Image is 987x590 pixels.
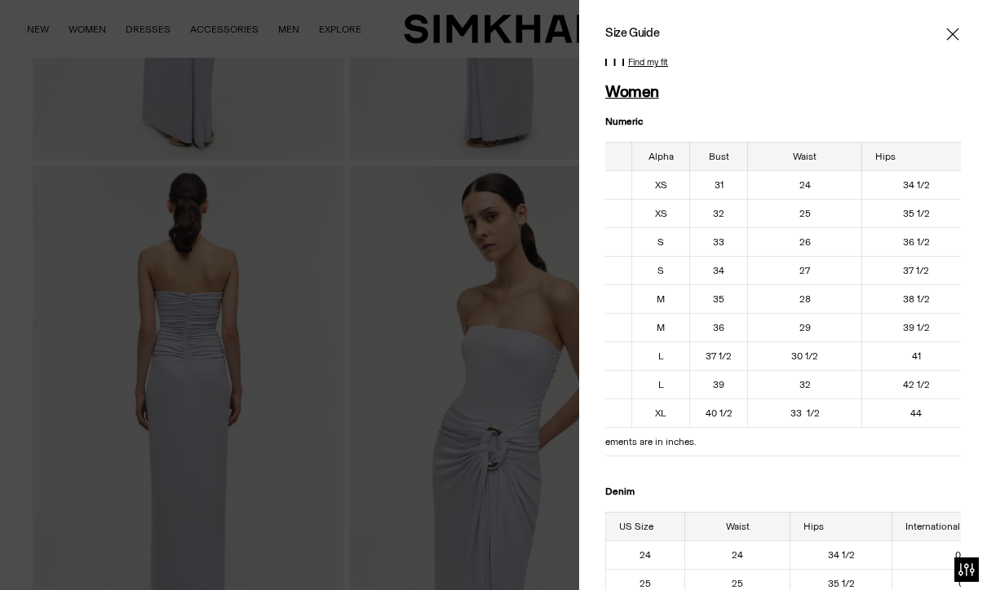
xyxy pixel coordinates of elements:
td: 24 [685,540,790,569]
td: 29 [748,313,862,341]
td: M [632,313,690,341]
td: 31 [690,170,748,199]
td: L [632,341,690,370]
th: Hips [790,512,892,540]
td: All measurements are in inches. [547,427,972,456]
td: 37 1/2 [690,341,748,370]
td: M [632,284,690,313]
th: Hips [861,142,971,170]
td: 33 [690,227,748,256]
td: 34 1/2 [861,170,971,199]
td: 39 [690,370,748,398]
td: 34 [690,256,748,284]
th: Alpha [632,142,690,170]
td: 38 1/2 [861,284,971,313]
td: XS [632,170,690,199]
td: 26 [748,227,862,256]
strong: Numeric [605,116,643,127]
td: 34 1/2 [790,540,892,569]
td: 35 1/2 [861,199,971,227]
td: 25 [748,199,862,227]
button: Close [945,26,961,42]
td: 37 1/2 [861,256,971,284]
td: 36 [690,313,748,341]
strong: Women [605,81,659,101]
strong: Denim [605,486,635,497]
td: 41 [861,341,971,370]
td: 32 [748,370,862,398]
td: 44 [861,398,971,427]
td: 42 1/2 [861,370,971,398]
td: 30 1/2 [748,341,862,370]
th: US Size [606,512,685,540]
th: Waist [685,512,790,540]
td: 27 [748,256,862,284]
td: 35 [690,284,748,313]
th: Bust [690,142,748,170]
td: 40 1/2 [690,398,748,427]
td: S [632,256,690,284]
td: 24 [748,170,862,199]
td: 24 [606,540,685,569]
td: S [632,227,690,256]
th: Waist [748,142,862,170]
td: 39 1/2 [861,313,971,341]
td: 28 [748,284,862,313]
td: XL [632,398,690,427]
td: XS [632,199,690,227]
td: 32 [690,199,748,227]
td: 33 1/2 [748,398,862,427]
td: 36 1/2 [861,227,971,256]
td: L [632,370,690,398]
